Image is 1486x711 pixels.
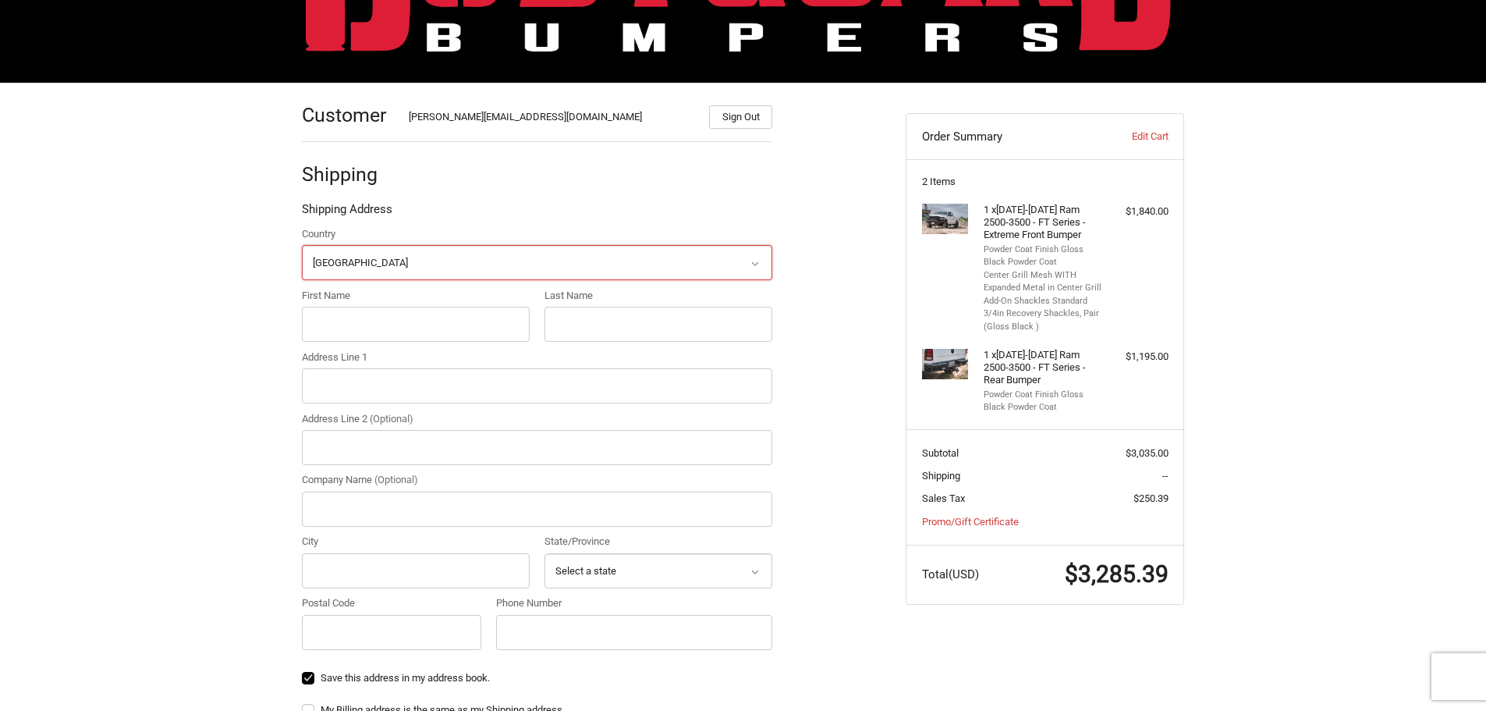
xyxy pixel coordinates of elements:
[302,350,772,365] label: Address Line 1
[302,288,530,304] label: First Name
[922,492,965,504] span: Sales Tax
[922,447,959,459] span: Subtotal
[922,567,979,581] span: Total (USD)
[1133,492,1169,504] span: $250.39
[984,244,1103,269] li: Powder Coat Finish Gloss Black Powder Coat
[302,672,772,684] label: Save this address in my address book.
[922,129,1091,144] h3: Order Summary
[302,162,393,187] h2: Shipping
[302,472,772,488] label: Company Name
[374,474,418,485] small: (Optional)
[1126,447,1169,459] span: $3,035.00
[1091,129,1168,144] a: Edit Cart
[1065,560,1169,588] span: $3,285.39
[302,103,393,127] h2: Customer
[544,288,772,304] label: Last Name
[370,413,413,425] small: (Optional)
[984,204,1103,242] h4: 1 x [DATE]-[DATE] Ram 2500-3500 - FT Series - Extreme Front Bumper
[1107,349,1169,364] div: $1,195.00
[922,176,1169,188] h3: 2 Items
[409,109,694,129] div: [PERSON_NAME][EMAIL_ADDRESS][DOMAIN_NAME]
[544,534,772,549] label: State/Province
[709,105,772,129] button: Sign Out
[302,595,481,611] label: Postal Code
[302,226,772,242] label: Country
[496,595,772,611] label: Phone Number
[922,516,1019,528] a: Promo/Gift Certificate
[302,411,772,427] label: Address Line 2
[984,295,1103,334] li: Add-On Shackles Standard 3/4in Recovery Shackles, Pair (Gloss Black )
[302,534,530,549] label: City
[984,389,1103,414] li: Powder Coat Finish Gloss Black Powder Coat
[984,349,1103,387] h4: 1 x [DATE]-[DATE] Ram 2500-3500 - FT Series - Rear Bumper
[984,269,1103,295] li: Center Grill Mesh WITH Expanded Metal in Center Grill
[1107,204,1169,219] div: $1,840.00
[922,470,960,482] span: Shipping
[1162,470,1169,482] span: --
[302,201,392,226] legend: Shipping Address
